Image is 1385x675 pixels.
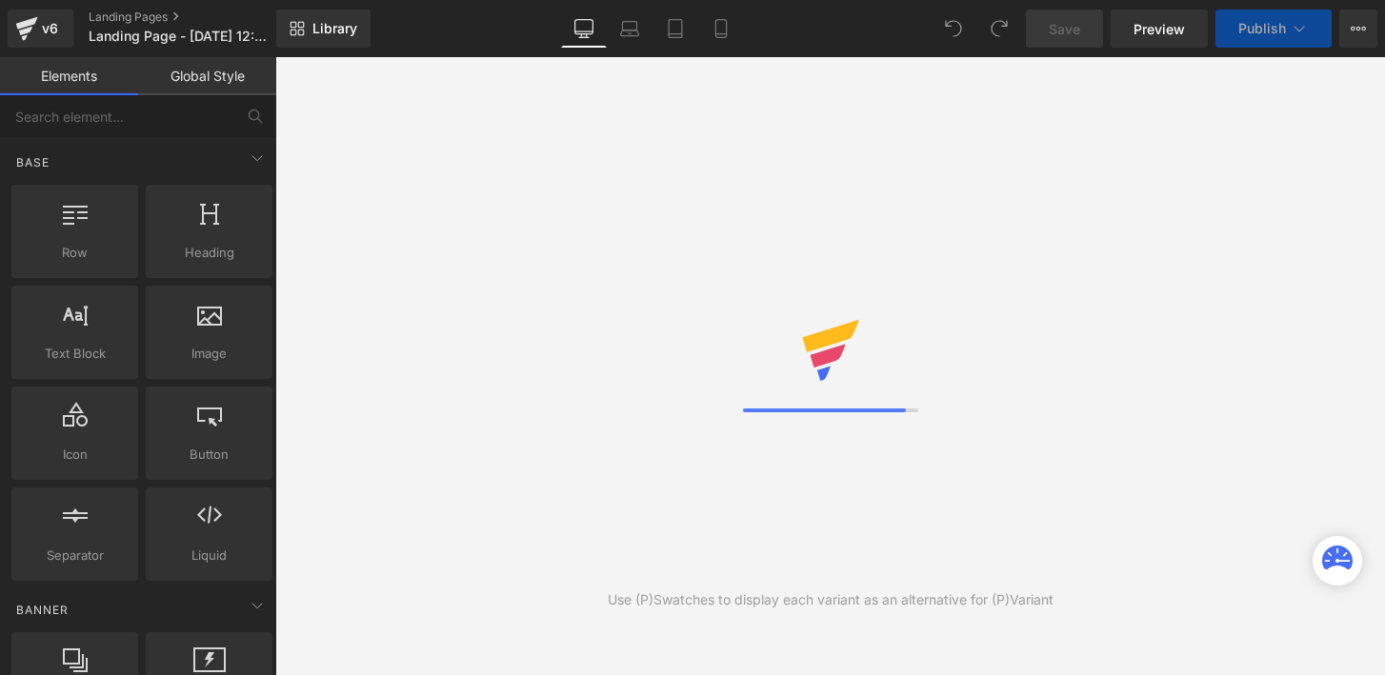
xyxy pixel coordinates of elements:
[151,344,267,364] span: Image
[151,445,267,465] span: Button
[1111,10,1208,48] a: Preview
[1215,10,1332,48] button: Publish
[980,10,1018,48] button: Redo
[138,57,276,95] a: Global Style
[8,10,73,48] a: v6
[1134,19,1185,39] span: Preview
[698,10,744,48] a: Mobile
[608,589,1054,610] div: Use (P)Swatches to display each variant as an alternative for (P)Variant
[17,546,132,566] span: Separator
[312,20,357,37] span: Library
[38,16,62,41] div: v6
[151,546,267,566] span: Liquid
[652,10,698,48] a: Tablet
[1049,19,1080,39] span: Save
[89,10,308,25] a: Landing Pages
[14,153,51,171] span: Base
[934,10,973,48] button: Undo
[14,601,70,619] span: Banner
[607,10,652,48] a: Laptop
[1238,21,1286,36] span: Publish
[276,10,371,48] a: New Library
[151,243,267,263] span: Heading
[561,10,607,48] a: Desktop
[17,344,132,364] span: Text Block
[17,445,132,465] span: Icon
[1339,10,1377,48] button: More
[89,29,271,44] span: Landing Page - [DATE] 12:54:58
[17,243,132,263] span: Row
